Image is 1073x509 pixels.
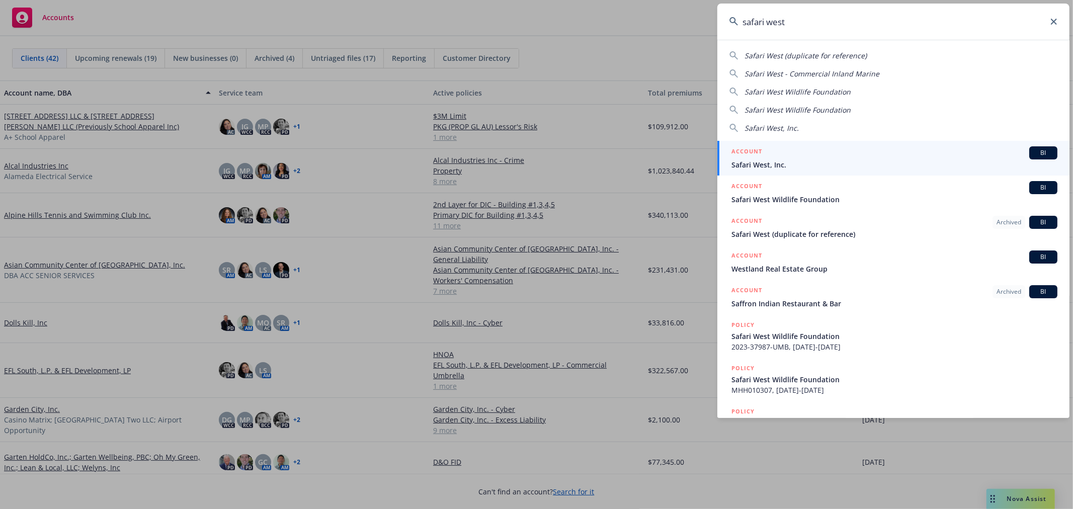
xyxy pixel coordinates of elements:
[731,250,762,263] h5: ACCOUNT
[731,216,762,228] h5: ACCOUNT
[731,363,755,373] h5: POLICY
[745,87,851,97] span: Safari West Wildlife Foundation
[745,123,799,133] span: Safari West, Inc.
[731,374,1057,385] span: Safari West Wildlife Foundation
[731,331,1057,342] span: Safari West Wildlife Foundation
[745,69,879,78] span: Safari West - Commercial Inland Marine
[1033,218,1053,227] span: BI
[731,229,1057,239] span: Safari West (duplicate for reference)
[731,320,755,330] h5: POLICY
[717,358,1069,401] a: POLICYSafari West Wildlife FoundationMHH010307, [DATE]-[DATE]
[717,245,1069,280] a: ACCOUNTBIWestland Real Estate Group
[731,146,762,158] h5: ACCOUNT
[997,218,1021,227] span: Archived
[717,141,1069,176] a: ACCOUNTBISafari West, Inc.
[731,159,1057,170] span: Safari West, Inc.
[997,287,1021,296] span: Archived
[731,298,1057,309] span: Saffron Indian Restaurant & Bar
[731,385,1057,395] span: MHH010307, [DATE]-[DATE]
[1033,183,1053,192] span: BI
[1033,287,1053,296] span: BI
[1033,252,1053,262] span: BI
[717,210,1069,245] a: ACCOUNTArchivedBISafari West (duplicate for reference)
[1033,148,1053,157] span: BI
[731,194,1057,205] span: Safari West Wildlife Foundation
[731,181,762,193] h5: ACCOUNT
[731,285,762,297] h5: ACCOUNT
[731,342,1057,352] span: 2023-37987-UMB, [DATE]-[DATE]
[731,406,755,416] h5: POLICY
[745,51,867,60] span: Safari West (duplicate for reference)
[731,417,1057,428] span: Safari West Wildlife Foundation
[717,401,1069,444] a: POLICYSafari West Wildlife Foundation
[717,280,1069,314] a: ACCOUNTArchivedBISaffron Indian Restaurant & Bar
[731,264,1057,274] span: Westland Real Estate Group
[717,4,1069,40] input: Search...
[717,176,1069,210] a: ACCOUNTBISafari West Wildlife Foundation
[717,314,1069,358] a: POLICYSafari West Wildlife Foundation2023-37987-UMB, [DATE]-[DATE]
[745,105,851,115] span: Safari West Wildlife Foundation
